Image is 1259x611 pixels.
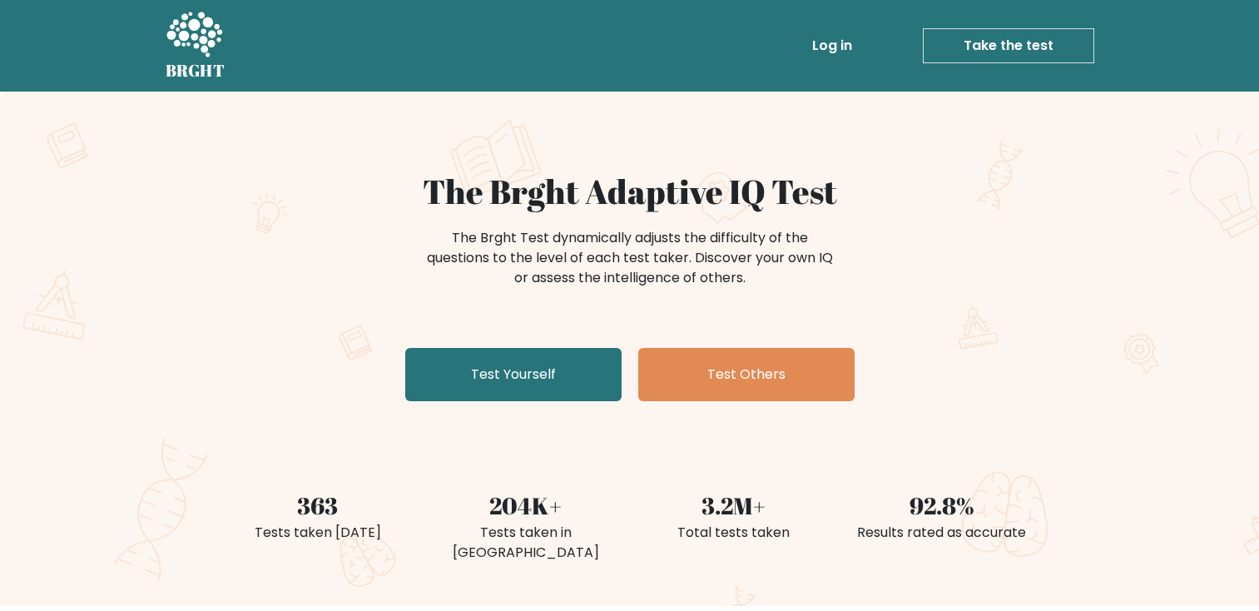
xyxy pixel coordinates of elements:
[432,523,620,563] div: Tests taken in [GEOGRAPHIC_DATA]
[224,171,1036,211] h1: The Brght Adaptive IQ Test
[224,523,412,543] div: Tests taken [DATE]
[923,28,1094,63] a: Take the test
[224,488,412,523] div: 363
[405,348,622,401] a: Test Yourself
[640,523,828,543] div: Total tests taken
[640,488,828,523] div: 3.2M+
[166,61,226,81] h5: BRGHT
[848,523,1036,543] div: Results rated as accurate
[422,228,838,288] div: The Brght Test dynamically adjusts the difficulty of the questions to the level of each test take...
[166,7,226,85] a: BRGHT
[432,488,620,523] div: 204K+
[638,348,855,401] a: Test Others
[805,29,859,62] a: Log in
[848,488,1036,523] div: 92.8%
